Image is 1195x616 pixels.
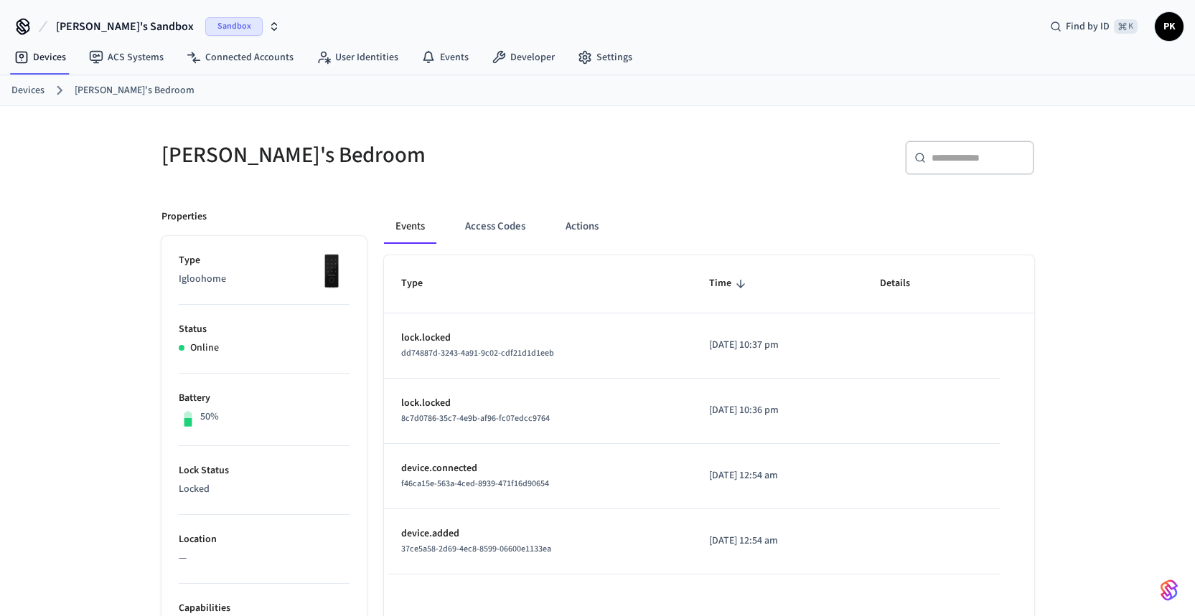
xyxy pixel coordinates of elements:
a: ACS Systems [78,44,175,70]
p: [DATE] 12:54 am [709,468,845,483]
p: Type [179,253,350,268]
span: [PERSON_NAME]'s Sandbox [56,18,194,35]
span: f46ca15e-563a-4ced-8939-471f16d90654 [401,478,549,490]
p: Igloohome [179,272,350,287]
p: Status [179,322,350,337]
button: Actions [554,209,610,244]
button: Access Codes [454,209,537,244]
a: User Identities [305,44,410,70]
p: — [179,551,350,566]
p: Location [179,532,350,547]
p: Capabilities [179,601,350,616]
span: ⌘ K [1114,19,1138,34]
a: Devices [11,83,44,98]
p: Properties [161,209,207,224]
h5: [PERSON_NAME]'s Bedroom [161,141,589,170]
span: Sandbox [205,17,263,36]
button: Events [384,209,436,244]
a: Settings [566,44,644,70]
div: Find by ID⌘ K [1039,14,1149,39]
p: Locked [179,482,350,497]
span: Type [401,273,441,295]
p: lock.locked [401,396,675,411]
span: Time [709,273,750,295]
img: SeamLogoGradient.69752ec5.svg [1161,579,1178,602]
span: 8c7d0786-35c7-4e9b-af96-fc07edcc9764 [401,412,550,425]
span: dd74887d-3243-4a91-9c02-cdf21d1d1eeb [401,347,554,359]
a: Connected Accounts [175,44,305,70]
p: [DATE] 10:37 pm [709,338,845,353]
a: Devices [3,44,78,70]
p: lock.locked [401,331,675,346]
span: 37ce5a58-2d69-4ec8-8599-06600e1133ea [401,543,551,555]
table: sticky table [384,255,1034,574]
div: ant example [384,209,1034,244]
p: Lock Status [179,463,350,478]
p: Online [190,341,219,356]
p: [DATE] 12:54 am [709,534,845,549]
p: [DATE] 10:36 pm [709,403,845,418]
p: 50% [200,409,219,425]
p: Battery [179,391,350,406]
a: Developer [480,44,566,70]
button: PK [1155,12,1184,41]
p: device.added [401,526,675,541]
span: Details [880,273,929,295]
a: [PERSON_NAME]'s Bedroom [75,83,195,98]
span: PK [1156,14,1182,39]
span: Find by ID [1066,19,1110,34]
img: igloohome_deadbolt_2e [314,253,350,289]
p: device.connected [401,461,675,476]
a: Events [410,44,480,70]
